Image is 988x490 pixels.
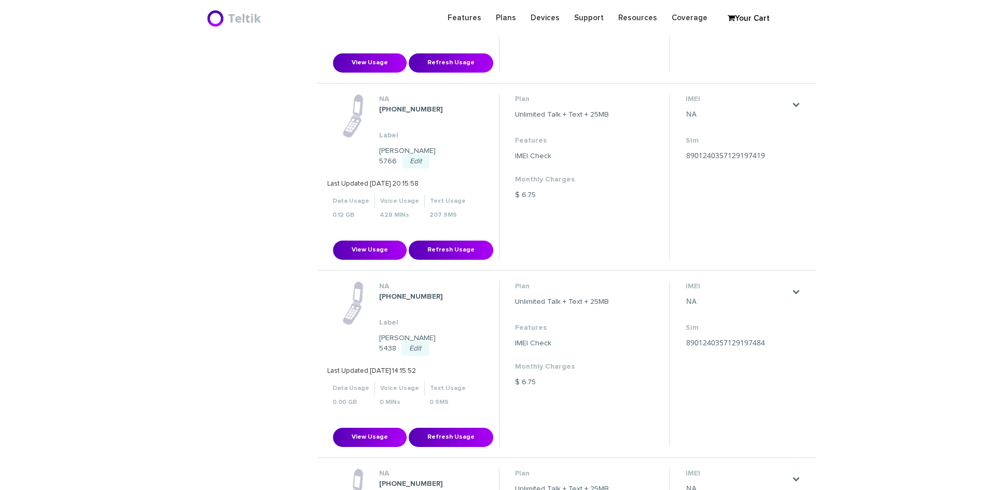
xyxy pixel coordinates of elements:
[792,288,800,296] a: .
[409,53,493,73] button: Refresh Usage
[379,94,482,104] dt: NA
[515,174,609,185] dt: Monthly Charges
[327,367,471,376] p: Last Updated [DATE] 14:15:52
[379,293,443,300] strong: [PHONE_NUMBER]
[686,468,789,479] dt: IMEI
[327,208,375,222] th: 0.12 GB
[333,241,407,260] button: View Usage
[515,377,609,387] dd: $ 6.75
[489,8,523,28] a: Plans
[567,8,611,28] a: Support
[374,208,424,222] th: 428 MINs
[206,8,264,29] img: BriteX
[515,281,609,291] dt: Plan
[515,135,609,146] dt: Features
[333,428,407,447] button: View Usage
[515,151,609,161] dd: IMEI Check
[515,190,609,200] dd: $ 6.75
[379,281,482,291] dt: NA
[379,333,482,354] dd: [PERSON_NAME] 5438
[424,396,471,410] th: 0 SMS
[611,8,664,28] a: Resources
[402,154,429,169] a: Edit
[792,475,800,483] a: .
[424,208,471,222] th: 207 SMS
[515,468,609,479] dt: Plan
[327,382,375,396] th: Data Usage
[686,94,789,104] dt: IMEI
[374,194,424,208] th: Voice Usage
[686,281,789,291] dt: IMEI
[374,396,424,410] th: 0 MINs
[327,179,471,189] p: Last Updated [DATE] 20:15:58
[515,297,609,307] dd: Unlimited Talk + Text + 25MB
[722,11,774,26] a: Your Cart
[327,194,375,208] th: Data Usage
[424,194,471,208] th: Text Usage
[379,146,482,166] dd: [PERSON_NAME] 5766
[424,382,471,396] th: Text Usage
[523,8,567,28] a: Devices
[440,8,489,28] a: Features
[379,106,443,113] strong: [PHONE_NUMBER]
[515,109,609,120] dd: Unlimited Talk + Text + 25MB
[327,396,375,410] th: 0.00 GB
[686,135,789,146] dt: Sim
[515,94,609,104] dt: Plan
[686,323,789,333] dt: Sim
[333,53,407,73] button: View Usage
[515,323,609,333] dt: Features
[792,101,800,109] a: .
[409,428,493,447] button: Refresh Usage
[342,281,364,325] img: phone
[342,94,364,138] img: phone
[379,130,482,141] dt: Label
[379,480,443,487] strong: [PHONE_NUMBER]
[515,361,609,372] dt: Monthly Charges
[379,468,482,479] dt: NA
[409,241,493,260] button: Refresh Usage
[515,338,609,348] dd: IMEI Check
[664,8,715,28] a: Coverage
[374,382,424,396] th: Voice Usage
[401,341,429,356] a: Edit
[379,317,482,328] dt: Label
